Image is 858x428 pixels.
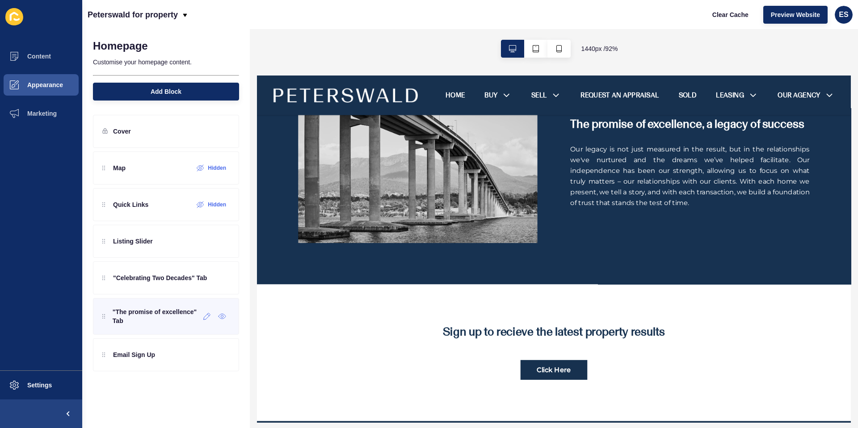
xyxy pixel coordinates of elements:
a: OUR AGENCY [564,16,610,27]
img: Company logo [18,9,174,34]
h2: The promise of excellence, a legacy of success [340,46,599,60]
button: Clear Cache [705,6,756,24]
button: Preview Website [763,6,828,24]
label: Hidden [208,201,226,208]
p: "The promise of excellence" Tab [113,307,200,325]
a: SOLD [457,16,476,27]
h2: Sign up to recieve the latest property results [143,271,500,285]
label: Hidden [208,164,226,172]
button: Add Block [93,83,239,101]
span: Clear Cache [712,10,749,19]
p: Quick Links [113,200,148,209]
p: Listing Slider [113,237,153,246]
span: ES [839,10,848,19]
p: Map [113,164,126,172]
span: 1440 px / 92 % [581,44,618,53]
p: Cover [113,127,131,136]
a: SELL [297,16,314,27]
h1: Homepage [93,40,148,52]
a: HOME [205,16,226,27]
span: Add Block [151,87,181,96]
a: LEASING [497,16,528,27]
span: Preview Website [771,10,820,19]
a: REQUEST AN APPRAISAL [351,16,436,27]
a: Click Here [286,308,358,330]
a: BUY [247,16,261,27]
p: Customise your homepage content. [93,52,239,72]
p: Our legacy is not just measured in the result, but in the relationships we've nurtured and the dr... [340,74,599,144]
p: Peterswald for property [88,4,178,26]
p: Email Sign Up [113,350,155,359]
img: Image related to text in section [45,8,304,181]
p: "Celebrating Two Decades" Tab [113,273,207,282]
